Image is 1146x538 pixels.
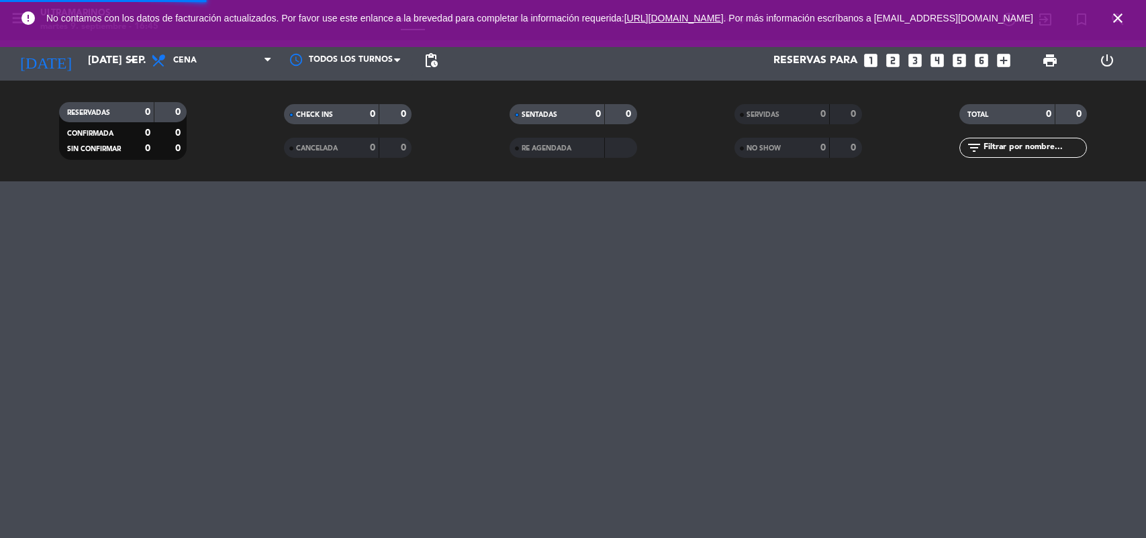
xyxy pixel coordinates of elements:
[973,52,990,69] i: looks_6
[46,13,1033,24] span: No contamos con los datos de facturación actualizados. Por favor use este enlance a la brevedad p...
[20,10,36,26] i: error
[67,146,121,152] span: SIN CONFIRMAR
[862,52,879,69] i: looks_one
[296,145,338,152] span: CANCELADA
[1099,52,1115,69] i: power_settings_new
[522,145,571,152] span: RE AGENDADA
[982,140,1086,155] input: Filtrar por nombre...
[423,52,439,69] span: pending_actions
[747,111,779,118] span: SERVIDAS
[370,109,375,119] strong: 0
[296,111,333,118] span: CHECK INS
[175,144,183,153] strong: 0
[370,143,375,152] strong: 0
[67,130,113,137] span: CONFIRMADA
[1079,40,1136,81] div: LOG OUT
[995,52,1012,69] i: add_box
[626,109,634,119] strong: 0
[724,13,1033,24] a: . Por más información escríbanos a [EMAIL_ADDRESS][DOMAIN_NAME]
[906,52,924,69] i: looks_3
[522,111,557,118] span: SENTADAS
[1110,10,1126,26] i: close
[401,143,409,152] strong: 0
[966,140,982,156] i: filter_list
[173,56,197,65] span: Cena
[773,54,857,67] span: Reservas para
[145,107,150,117] strong: 0
[175,107,183,117] strong: 0
[820,109,826,119] strong: 0
[67,109,110,116] span: RESERVADAS
[851,143,859,152] strong: 0
[928,52,946,69] i: looks_4
[1046,109,1051,119] strong: 0
[401,109,409,119] strong: 0
[747,145,781,152] span: NO SHOW
[1076,109,1084,119] strong: 0
[595,109,601,119] strong: 0
[145,144,150,153] strong: 0
[1042,52,1058,69] span: print
[851,109,859,119] strong: 0
[125,52,141,69] i: arrow_drop_down
[10,46,81,75] i: [DATE]
[951,52,968,69] i: looks_5
[624,13,724,24] a: [URL][DOMAIN_NAME]
[967,111,988,118] span: TOTAL
[145,128,150,138] strong: 0
[175,128,183,138] strong: 0
[820,143,826,152] strong: 0
[884,52,902,69] i: looks_two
